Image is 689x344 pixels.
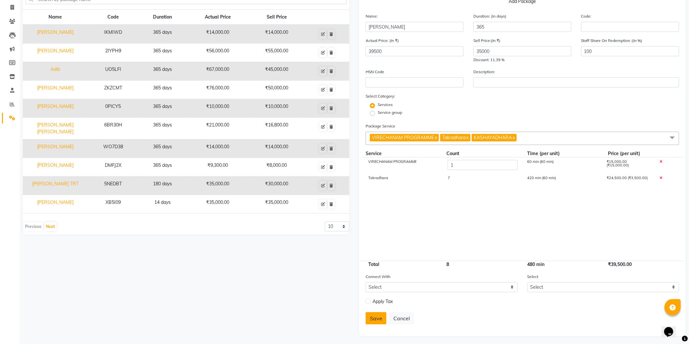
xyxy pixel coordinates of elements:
[248,10,305,25] th: Sell Price
[88,10,138,25] th: Code
[248,177,305,195] td: ₹30,000.00
[442,135,466,140] span: Takradhara
[448,176,450,180] span: 7
[248,81,305,99] td: ₹50,000.00
[187,62,248,81] td: ₹67,000.00
[138,177,187,195] td: 180 days
[473,69,495,75] label: Description:
[187,195,248,214] td: ₹35,000.00
[23,118,88,139] td: [PERSON_NAME] [PERSON_NAME]
[23,81,88,99] td: [PERSON_NAME]
[88,158,138,177] td: DMFJ2X
[361,150,442,157] div: Service
[368,159,416,164] span: VIRECHANAM PROGRAMME
[187,81,248,99] td: ₹76,000.00
[366,312,387,324] button: Save
[23,158,88,177] td: [PERSON_NAME]
[138,118,187,139] td: 365 days
[23,62,88,81] td: Aditi
[389,312,414,324] button: Cancel
[23,10,88,25] th: Name
[527,274,539,280] label: Select
[88,118,138,139] td: 6BR30H
[366,123,395,129] label: Package Service
[662,318,682,337] iframe: chat widget
[138,195,187,214] td: 14 days
[88,81,138,99] td: ZKZCMT
[23,139,88,158] td: [PERSON_NAME]
[88,44,138,62] td: 2IYPH9
[473,58,504,62] span: Discount: 11.39 %
[138,81,187,99] td: 365 days
[138,62,187,81] td: 365 days
[512,135,515,140] a: x
[187,44,248,62] td: ₹56,000.00
[187,10,248,25] th: Actual Price
[88,25,138,44] td: IKMIWD
[248,158,305,177] td: ₹8,000.00
[442,150,522,157] div: Count
[248,139,305,158] td: ₹14,000.00
[88,177,138,195] td: 5NEDBT
[378,102,393,108] label: Services
[138,25,187,44] td: 365 days
[248,99,305,118] td: ₹10,000.00
[23,195,88,214] td: [PERSON_NAME]
[138,99,187,118] td: 365 days
[603,261,657,268] div: ₹39,500.00
[187,25,248,44] td: ₹14,000.00
[466,135,469,140] a: x
[373,298,393,305] span: Apply Tax
[366,93,395,99] label: Select Category:
[474,135,512,140] span: KASHAYADHARA
[138,44,187,62] td: 365 days
[602,160,655,171] div: ₹15,000.00 (₹15,000.00)
[473,38,500,44] label: Sell Price:(In ₹)
[44,222,57,231] button: Next
[248,62,305,81] td: ₹45,000.00
[366,13,378,19] label: Name:
[88,195,138,214] td: XB5I09
[138,158,187,177] td: 365 days
[187,139,248,158] td: ₹14,000.00
[523,261,603,268] div: 480 min
[138,10,187,25] th: Duration
[372,135,434,140] span: VIRECHANAM PROGRAMME
[248,25,305,44] td: ₹14,000.00
[248,44,305,62] td: ₹55,000.00
[187,118,248,139] td: ₹21,000.00
[442,261,522,268] div: 8
[366,38,399,44] label: Actual Price: (In ₹)
[473,13,506,19] label: Duration: (in days)
[88,99,138,118] td: 0PICY5
[187,177,248,195] td: ₹35,000.00
[523,150,603,157] div: Time (per unit)
[23,177,88,195] td: [PERSON_NAME] TRT
[23,44,88,62] td: [PERSON_NAME]
[581,13,592,19] label: Code:
[434,135,437,140] a: x
[366,69,384,75] label: HSN Code
[366,274,390,280] label: Connect With
[602,176,655,187] div: ₹24,500.00 (₹3,500.00)
[366,259,382,270] span: Total
[88,62,138,81] td: UO5LFI
[378,110,402,115] label: Service group
[248,195,305,214] td: ₹35,000.00
[88,139,138,158] td: WO7D38
[368,176,388,180] span: Takradhara
[523,160,602,171] div: 60 min (60 min)
[581,38,642,44] label: Staff Share On Redemption :(In %)
[138,139,187,158] td: 365 days
[187,99,248,118] td: ₹10,000.00
[23,25,88,44] td: [PERSON_NAME]
[603,150,657,157] div: Price (per unit)
[523,176,602,187] div: 420 min (60 min)
[23,99,88,118] td: [PERSON_NAME]
[248,118,305,139] td: ₹16,800.00
[187,158,248,177] td: ₹9,300.00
